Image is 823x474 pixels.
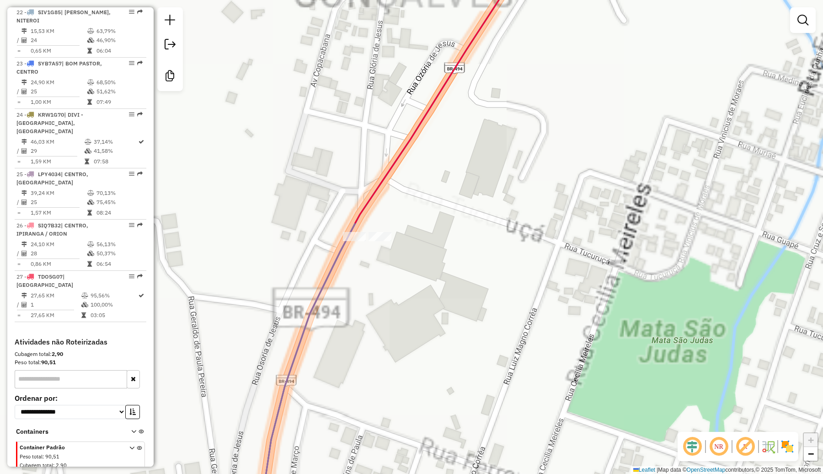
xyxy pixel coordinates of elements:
i: Tempo total em rota [85,159,89,164]
span: Cubagem total [20,462,53,469]
i: % de utilização da cubagem [87,199,94,205]
i: Tempo total em rota [87,210,92,215]
div: Cubagem total: [15,350,146,358]
img: Exibir/Ocultar setores [780,439,795,454]
td: 07:58 [93,157,138,166]
strong: 2,90 [52,350,63,357]
span: + [808,434,814,446]
a: Zoom out [804,447,818,461]
span: 22 - [16,9,111,24]
em: Rota exportada [137,112,143,117]
em: Opções [129,171,134,177]
i: Total de Atividades [21,302,27,307]
i: Distância Total [21,190,27,196]
span: | [GEOGRAPHIC_DATA] [16,273,73,288]
span: 27 - [16,273,73,288]
i: % de utilização do peso [85,139,91,145]
td: = [16,311,21,320]
span: 26 - [16,222,88,237]
span: 24 - [16,111,83,135]
i: % de utilização da cubagem [85,148,91,154]
td: 68,50% [96,78,142,87]
td: 46,90% [96,36,142,45]
i: Tempo total em rota [81,312,86,318]
i: % de utilização do peso [87,190,94,196]
td: 41,58% [93,146,138,156]
td: 06:54 [96,259,142,269]
i: % de utilização da cubagem [87,251,94,256]
em: Rota exportada [137,171,143,177]
a: OpenStreetMap [687,467,726,473]
span: 2,90 [56,462,67,469]
i: Rota otimizada [139,139,144,145]
td: 50,37% [96,249,142,258]
i: % de utilização do peso [87,28,94,34]
i: % de utilização da cubagem [81,302,88,307]
td: 46,03 KM [30,137,84,146]
a: Exportar sessão [161,35,179,56]
span: Ocultar NR [708,436,730,458]
span: KRW1G70 [38,111,64,118]
span: | DIVI - [GEOGRAPHIC_DATA], [GEOGRAPHIC_DATA] [16,111,83,135]
i: Distância Total [21,293,27,298]
td: 28 [30,249,87,258]
i: % de utilização do peso [81,293,88,298]
td: 25 [30,87,87,96]
i: Total de Atividades [21,89,27,94]
td: / [16,198,21,207]
span: Exibir rótulo [734,436,756,458]
i: Tempo total em rota [87,99,92,105]
span: | CENTRO, IPIRANGA / ORION [16,222,88,237]
td: / [16,87,21,96]
td: = [16,208,21,217]
td: 08:24 [96,208,142,217]
i: Distância Total [21,139,27,145]
a: Zoom in [804,433,818,447]
i: Total de Atividades [21,199,27,205]
span: LPY4034 [38,171,61,178]
td: 1,57 KM [30,208,87,217]
td: 1,00 KM [30,97,87,107]
i: % de utilização do peso [87,80,94,85]
td: 24 [30,36,87,45]
td: 24,10 KM [30,240,87,249]
td: 39,24 KM [30,189,87,198]
td: 1 [30,300,81,309]
strong: 90,51 [41,359,56,366]
i: Total de Atividades [21,148,27,154]
em: Opções [129,60,134,66]
td: / [16,146,21,156]
span: | [PERSON_NAME], NITEROI [16,9,111,24]
td: 07:49 [96,97,142,107]
td: 15,53 KM [30,27,87,36]
span: Peso total [20,453,43,460]
div: Peso total: [15,358,146,366]
td: 0,86 KM [30,259,87,269]
span: SIQ7B32 [38,222,61,229]
div: Map data © contributors,© 2025 TomTom, Microsoft [631,466,823,474]
span: 23 - [16,60,102,75]
td: = [16,46,21,55]
td: / [16,36,21,45]
em: Rota exportada [137,9,143,15]
i: Distância Total [21,242,27,247]
span: : [53,462,54,469]
td: 51,62% [96,87,142,96]
i: Total de Atividades [21,251,27,256]
em: Rota exportada [137,222,143,228]
td: 95,56% [90,291,138,300]
i: Distância Total [21,28,27,34]
td: 25 [30,198,87,207]
td: 1,59 KM [30,157,84,166]
em: Opções [129,9,134,15]
span: SYB7A57 [38,60,62,67]
em: Opções [129,222,134,228]
span: | [657,467,658,473]
span: 90,51 [45,453,59,460]
i: Total de Atividades [21,38,27,43]
span: | CENTRO, [GEOGRAPHIC_DATA] [16,171,88,186]
td: 06:04 [96,46,142,55]
i: % de utilização da cubagem [87,38,94,43]
em: Rota exportada [137,60,143,66]
label: Ordenar por: [15,393,146,404]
